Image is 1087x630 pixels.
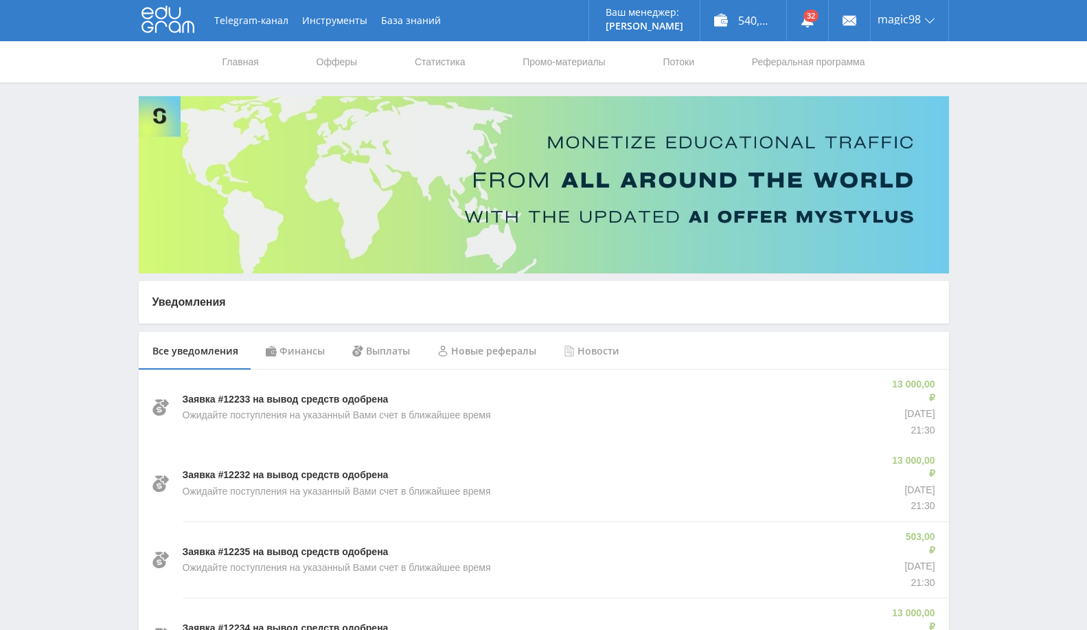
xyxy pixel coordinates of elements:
[152,295,935,310] p: Уведомления
[183,545,389,559] p: Заявка #12235 на вывод средств одобрена
[413,41,467,82] a: Статистика
[252,332,339,370] div: Финансы
[183,485,491,499] p: Ожидайте поступления на указанный Вами счет в ближайшее время
[902,560,935,574] p: [DATE]
[521,41,606,82] a: Промо-материалы
[339,332,424,370] div: Выплаты
[606,7,683,18] p: Ваш менеджер:
[183,561,491,575] p: Ожидайте поступления на указанный Вами счет в ближайшее время
[878,14,921,25] span: magic98
[891,407,935,421] p: [DATE]
[183,393,389,407] p: Заявка #12233 на вывод средств одобрена
[606,21,683,32] p: [PERSON_NAME]
[751,41,867,82] a: Реферальная программа
[891,424,935,438] p: 21:30
[550,332,633,370] div: Новости
[891,484,935,497] p: [DATE]
[661,41,696,82] a: Потоки
[221,41,260,82] a: Главная
[902,530,935,557] p: 503,00 ₽
[902,576,935,590] p: 21:30
[183,469,389,482] p: Заявка #12232 на вывод средств одобрена
[891,378,935,405] p: 13 000,00 ₽
[183,409,491,423] p: Ожидайте поступления на указанный Вами счет в ближайшее время
[424,332,550,370] div: Новые рефералы
[891,454,935,481] p: 13 000,00 ₽
[139,96,949,273] img: Banner
[139,332,252,370] div: Все уведомления
[315,41,359,82] a: Офферы
[891,499,935,513] p: 21:30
